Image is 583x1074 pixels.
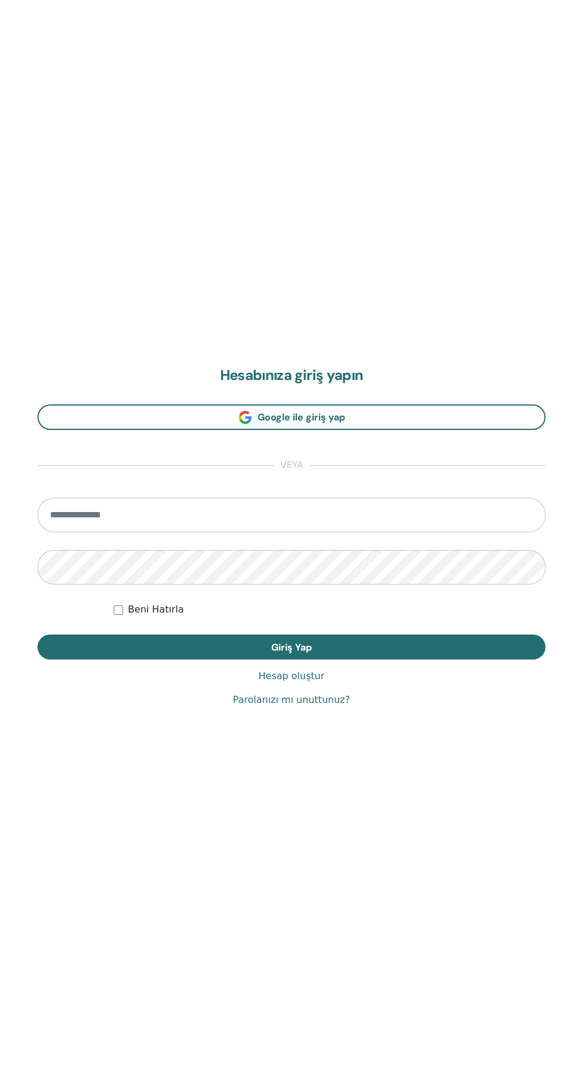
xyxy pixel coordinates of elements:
[37,367,546,384] h2: Hesabınıza giriş yapın
[258,411,345,423] span: Google ile giriş yap
[274,459,309,473] span: veya
[37,635,546,660] button: Giriş Yap
[259,669,325,683] a: Hesap oluştur
[271,641,312,654] span: Giriş Yap
[114,602,546,617] div: Keep me authenticated indefinitely or until I manually logout
[233,693,350,707] a: Parolanızı mı unuttunuz?
[37,404,546,430] a: Google ile giriş yap
[128,602,184,617] label: Beni Hatırla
